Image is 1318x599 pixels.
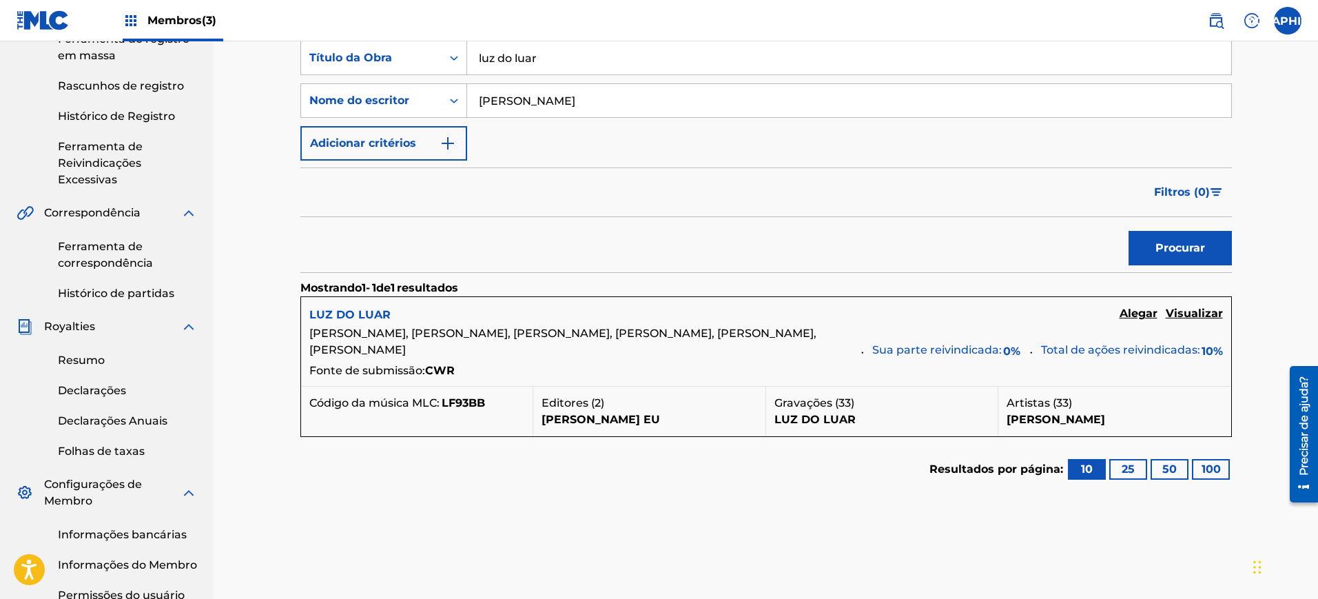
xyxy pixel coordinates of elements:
a: Ferramenta de correspondência [58,238,197,272]
form: Formulário de Pesquisa [300,41,1232,272]
font: (3) [202,14,216,27]
font: % [1213,345,1223,358]
font: 33 [1056,396,1069,409]
img: expandir [181,485,197,501]
font: Declarações Anuais [58,414,167,427]
font: 25 [1122,463,1135,476]
font: Código da música MLC: [309,396,440,409]
font: ) [601,396,604,409]
a: Folhas de taxas [58,443,197,460]
font: Ferramenta de correspondência [58,240,153,270]
font: - [366,281,370,294]
button: Procurar [1129,231,1232,265]
button: Adicionar critérios [300,126,467,161]
a: Informações do Membro [58,557,197,573]
a: Histórico de partidas [58,285,197,302]
a: Histórico de Registro [58,108,197,125]
font: resultados [397,281,458,294]
font: Mostrando [300,281,362,294]
div: Menu do usuário [1274,7,1301,34]
a: Resumo [58,352,197,369]
font: 100 [1202,463,1221,476]
img: Configurações de Membro [17,485,33,501]
font: Resultados por página: [929,463,1063,476]
font: LUZ DO LUAR [774,413,856,426]
img: expandir [181,205,197,221]
font: [PERSON_NAME], [PERSON_NAME], [PERSON_NAME], [PERSON_NAME], [PERSON_NAME], [PERSON_NAME] [309,327,816,356]
font: Declarações [58,384,126,397]
font: Sua parte reivindicada: [872,343,1002,356]
font: 10 [1081,463,1093,476]
button: 100 [1192,459,1230,480]
font: Adicionar critérios [310,136,416,150]
img: Top Rightsholders [123,12,139,29]
font: Histórico de partidas [58,287,174,300]
button: Filtros (0) [1146,175,1232,210]
font: 33 [838,396,851,409]
font: Filtros ( [1154,185,1198,199]
a: Pesquisa pública [1202,7,1230,34]
font: Correspondência [44,206,141,219]
img: procurar [1208,12,1224,29]
a: Declarações Anuais [58,413,197,429]
font: Folhas de taxas [58,445,145,458]
font: 0 [1198,185,1206,199]
button: 25 [1109,459,1147,480]
font: Histórico de Registro [58,110,175,123]
button: 10 [1068,459,1106,480]
a: Ferramenta de Reivindicações Excessivas [58,139,197,188]
iframe: Centro de Recursos [1279,361,1318,509]
font: Alegar [1120,307,1157,320]
font: Editores ( [542,396,595,409]
a: Visualizar [1166,305,1223,324]
img: 9d2ae6d4665cec9f34b9.svg [440,135,456,152]
font: Fonte de submissão: [309,364,425,377]
font: LF93BB [442,396,485,409]
font: Título da Obra [309,51,392,64]
img: Logotipo da MLC [17,10,70,30]
a: Declarações [58,383,197,399]
font: [PERSON_NAME] EU [542,413,660,426]
font: 1 [362,281,366,294]
font: Configurações de Membro [44,478,142,507]
font: % [1011,345,1020,358]
font: Resumo [58,354,105,367]
font: Ferramenta de Reivindicações Excessivas [58,140,143,186]
font: Rascunhos de registro [58,79,184,92]
font: ) [1069,396,1072,409]
font: Informações bancárias [58,528,187,541]
font: 50 [1162,463,1177,476]
font: 1 [391,281,395,294]
font: 0 [1003,345,1011,358]
button: 50 [1151,459,1188,480]
h5: LUZ DO LUAR [309,307,391,323]
iframe: Widget de bate-papo [1249,533,1318,599]
font: 10 [1202,345,1213,358]
font: Total de ações reivindicadas: [1041,343,1200,356]
img: ajuda [1244,12,1260,29]
font: Artistas ( [1007,396,1056,409]
a: Informações bancárias [58,527,197,543]
a: Rascunhos de registro [58,78,197,94]
div: Ajuda [1238,7,1266,34]
font: Royalties [44,320,95,333]
font: Procurar [1155,241,1205,254]
font: Nome do escritor [309,94,409,107]
img: Correspondência [17,205,34,221]
font: CWR [425,364,455,377]
font: Informações do Membro [58,558,197,571]
font: [PERSON_NAME] [1007,413,1105,426]
font: Membros [147,14,202,27]
font: ) [851,396,854,409]
img: Royalties [17,318,33,335]
font: de [376,281,391,294]
a: Ferramenta de registro em massa [58,31,197,64]
font: Visualizar [1166,307,1223,320]
img: expandir [181,318,197,335]
div: Arrastar [1253,547,1262,588]
font: Gravações ( [774,396,838,409]
font: 2 [595,396,601,409]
